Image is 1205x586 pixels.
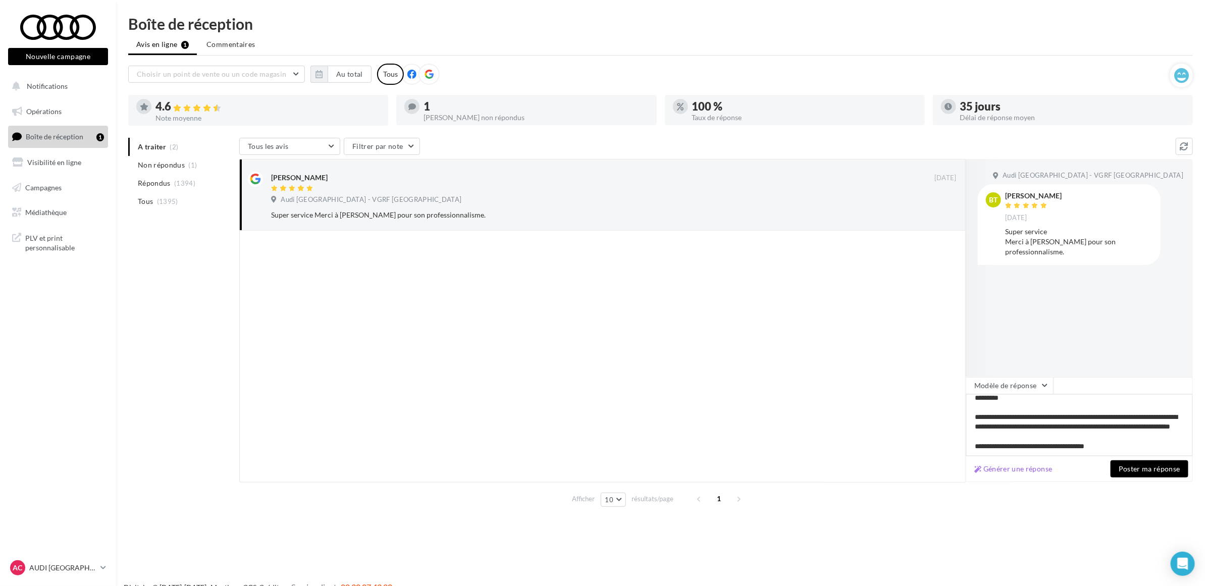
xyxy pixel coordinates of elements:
span: Opérations [26,107,62,116]
span: résultats/page [632,494,673,504]
span: Visibilité en ligne [27,158,81,167]
button: Au total [328,66,372,83]
span: AC [13,563,23,573]
button: 10 [601,493,626,507]
button: Notifications [6,76,106,97]
div: [PERSON_NAME] [1005,192,1062,199]
div: [PERSON_NAME] [271,173,328,183]
span: 1 [711,491,727,507]
button: Générer une réponse [970,463,1057,475]
a: Campagnes [6,177,110,198]
button: Modèle de réponse [966,377,1054,394]
span: Tous les avis [248,142,289,150]
div: Super service Merci à [PERSON_NAME] pour son professionnalisme. [271,210,891,220]
span: 10 [605,496,614,504]
a: Boîte de réception1 [6,126,110,147]
span: Afficher [572,494,595,504]
span: Audi [GEOGRAPHIC_DATA] - VGRF [GEOGRAPHIC_DATA] [281,195,461,204]
button: Tous les avis [239,138,340,155]
button: Au total [310,66,372,83]
div: 100 % [692,101,917,112]
span: (1395) [157,197,178,205]
div: Open Intercom Messenger [1171,552,1195,576]
a: AC AUDI [GEOGRAPHIC_DATA] [8,558,108,577]
span: Médiathèque [25,208,67,217]
span: (1) [189,161,197,169]
button: Poster ma réponse [1111,460,1188,477]
span: Non répondus [138,160,185,170]
div: Délai de réponse moyen [960,114,1185,121]
button: Choisir un point de vente ou un code magasin [128,66,305,83]
button: Nouvelle campagne [8,48,108,65]
span: Commentaires [206,39,255,49]
a: Médiathèque [6,202,110,223]
div: [PERSON_NAME] non répondus [424,114,648,121]
span: [DATE] [934,174,957,183]
div: Tous [377,64,404,85]
span: Répondus [138,178,171,188]
span: Tous [138,196,153,206]
span: Notifications [27,82,68,90]
p: AUDI [GEOGRAPHIC_DATA] [29,563,96,573]
span: Audi [GEOGRAPHIC_DATA] - VGRF [GEOGRAPHIC_DATA] [1003,171,1183,180]
span: BT [989,195,998,205]
div: Super service Merci à [PERSON_NAME] pour son professionnalisme. [1005,227,1152,257]
button: Filtrer par note [344,138,420,155]
div: 1 [424,101,648,112]
div: Taux de réponse [692,114,917,121]
a: Visibilité en ligne [6,152,110,173]
span: Choisir un point de vente ou un code magasin [137,70,286,78]
div: 35 jours [960,101,1185,112]
span: Boîte de réception [26,132,83,141]
a: Opérations [6,101,110,122]
span: PLV et print personnalisable [25,231,104,253]
span: [DATE] [1005,214,1027,223]
span: Campagnes [25,183,62,191]
div: 1 [96,133,104,141]
a: PLV et print personnalisable [6,227,110,257]
div: Boîte de réception [128,16,1193,31]
span: (1394) [174,179,195,187]
div: 4.6 [155,101,380,113]
div: Note moyenne [155,115,380,122]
